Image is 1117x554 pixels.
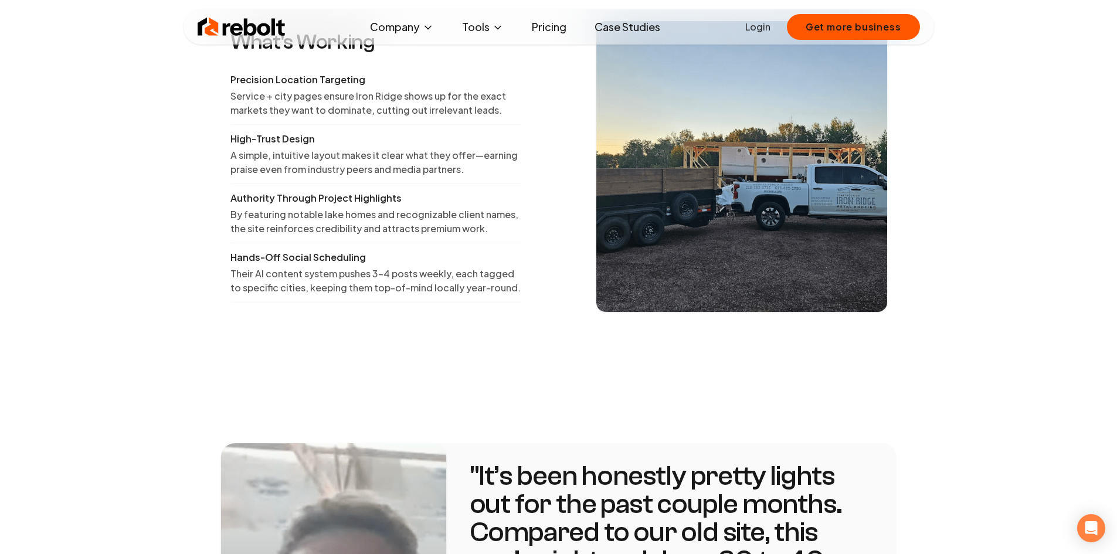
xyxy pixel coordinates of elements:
[361,15,443,39] button: Company
[230,250,521,264] p: Hands-Off Social Scheduling
[230,267,521,295] p: Their AI content system pushes 3–4 posts weekly, each tagged to specific cities, keeping them top...
[522,15,576,39] a: Pricing
[230,89,521,117] p: Service + city pages ensure Iron Ridge shows up for the exact markets they want to dominate, cutt...
[230,73,521,87] p: Precision Location Targeting
[453,15,513,39] button: Tools
[596,21,887,312] img: Rebolt Customer Image
[230,132,521,146] p: High-Trust Design
[1077,514,1105,542] div: Open Intercom Messenger
[230,148,521,176] p: A simple, intuitive layout makes it clear what they offer—earning praise even from industry peers...
[787,14,920,40] button: Get more business
[198,15,286,39] img: Rebolt Logo
[230,208,521,236] p: By featuring notable lake homes and recognizable client names, the site reinforces credibility an...
[585,15,670,39] a: Case Studies
[745,20,770,34] a: Login
[230,191,521,205] p: Authority Through Project Highlights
